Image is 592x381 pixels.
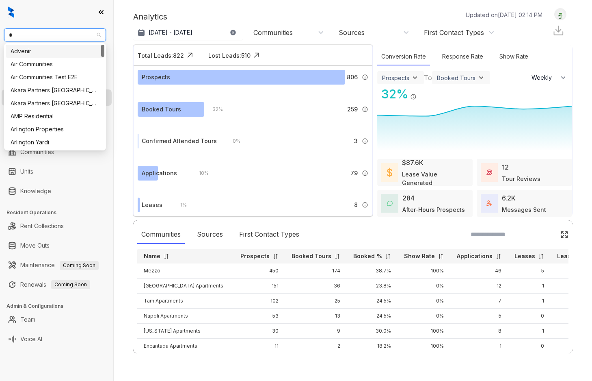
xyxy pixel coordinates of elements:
[450,279,508,294] td: 12
[20,331,42,347] a: Voice AI
[502,174,540,183] div: Tour Reviews
[6,58,104,71] div: Air Communities
[362,202,368,208] img: Info
[234,279,285,294] td: 151
[292,252,331,260] p: Booked Tours
[347,294,398,309] td: 24.5%
[234,309,285,324] td: 53
[450,339,508,354] td: 1
[555,10,566,19] img: UserAvatar
[142,73,170,82] div: Prospects
[502,162,509,172] div: 12
[508,294,551,309] td: 1
[137,263,234,279] td: Mezzo
[2,89,112,106] li: Leasing
[495,253,501,259] img: sorting
[2,311,112,328] li: Team
[398,339,450,354] td: 100%
[486,200,492,206] img: TotalFum
[11,112,99,121] div: AMP Residential
[2,257,112,273] li: Maintenance
[137,225,185,244] div: Communities
[438,48,487,65] div: Response Rate
[137,309,234,324] td: Napoli Apartments
[8,7,14,18] img: logo
[11,47,99,56] div: Advenir
[450,324,508,339] td: 8
[137,294,234,309] td: Tam Apartments
[11,125,99,134] div: Arlington Properties
[272,253,279,259] img: sorting
[142,137,217,146] div: Confirmed Attended Tours
[172,200,187,209] div: 1 %
[137,324,234,339] td: [US_STATE] Apartments
[347,279,398,294] td: 23.8%
[486,170,492,175] img: TourReviews
[2,144,112,160] li: Communities
[502,205,546,214] div: Messages Sent
[450,294,508,309] td: 7
[253,28,293,37] div: Communities
[138,51,184,60] div: Total Leads: 822
[347,324,398,339] td: 30.0%
[347,263,398,279] td: 38.7%
[508,263,551,279] td: 5
[285,324,347,339] td: 9
[234,294,285,309] td: 102
[6,110,104,123] div: AMP Residential
[137,279,234,294] td: [GEOGRAPHIC_DATA] Apartments
[20,276,90,293] a: RenewalsComing Soon
[51,280,90,289] span: Coming Soon
[142,169,177,178] div: Applications
[240,252,270,260] p: Prospects
[339,28,365,37] div: Sources
[20,218,64,234] a: Rent Collections
[354,200,358,209] span: 8
[2,54,112,71] li: Leads
[382,74,409,81] div: Prospects
[142,200,162,209] div: Leases
[2,109,112,125] li: Collections
[543,231,550,238] img: SearchIcon
[2,163,112,180] li: Units
[6,45,104,58] div: Advenir
[6,136,104,149] div: Arlington Yardi
[184,49,196,61] img: Click Icon
[6,123,104,136] div: Arlington Properties
[149,28,192,37] p: [DATE] - [DATE]
[387,168,393,177] img: LeaseValue
[204,105,223,114] div: 32 %
[6,209,113,216] h3: Resident Operations
[438,253,444,259] img: sorting
[11,138,99,147] div: Arlington Yardi
[234,263,285,279] td: 450
[2,218,112,234] li: Rent Collections
[285,294,347,309] td: 25
[225,137,240,146] div: 0 %
[285,339,347,354] td: 2
[508,309,551,324] td: 0
[424,28,484,37] div: First Contact Types
[2,237,112,254] li: Move Outs
[144,252,160,260] p: Name
[402,193,415,203] div: 284
[347,73,358,82] span: 806
[450,309,508,324] td: 5
[377,48,430,65] div: Conversion Rate
[532,74,556,82] span: Weekly
[20,237,50,254] a: Move Outs
[350,169,358,178] span: 79
[362,74,368,81] img: Info
[437,74,475,81] div: Booked Tours
[133,11,167,23] p: Analytics
[477,74,485,82] img: ViewFilterArrow
[410,94,417,100] img: Info
[191,169,209,178] div: 10 %
[508,339,551,354] td: 0
[508,279,551,294] td: 1
[495,48,532,65] div: Show Rate
[398,309,450,324] td: 0%
[398,279,450,294] td: 0%
[347,339,398,354] td: 18.2%
[6,303,113,310] h3: Admin & Configurations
